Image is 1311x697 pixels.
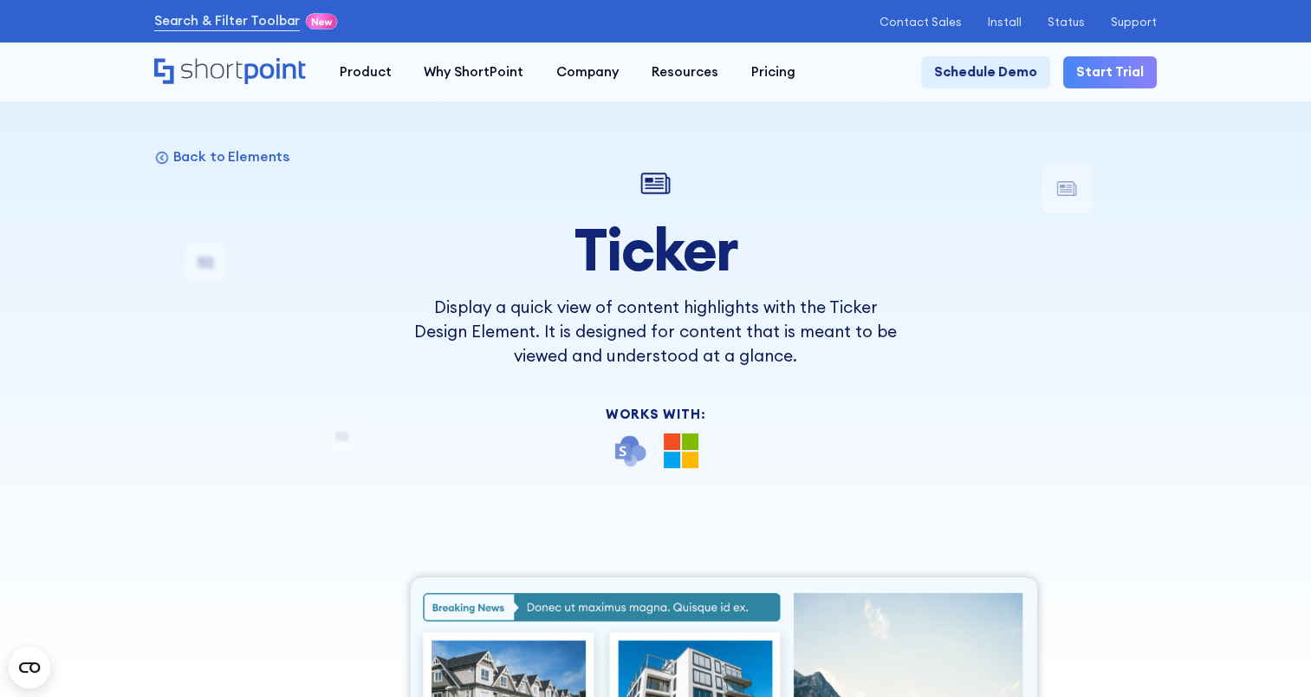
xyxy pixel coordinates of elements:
a: Company [540,56,635,89]
p: Back to Elements [173,147,289,166]
img: Microsoft 365 logo [664,433,698,468]
a: Support [1111,16,1157,29]
div: Resources [652,62,718,82]
a: Resources [635,56,735,89]
div: Company [556,62,619,82]
a: Search & Filter Toolbar [154,11,301,31]
a: Contact Sales [879,16,961,29]
button: Open CMP widget [9,647,50,688]
div: Product [339,62,391,82]
a: Product [323,56,408,89]
iframe: Chat Widget [1224,614,1311,697]
a: Status [1048,16,1085,29]
a: Schedule Demo [921,56,1050,89]
a: Start Trial [1063,56,1157,89]
p: Display a quick view of content highlights with the Ticker Design Element. It is designed for con... [410,295,901,368]
a: Pricing [735,56,812,89]
div: Why ShortPoint [424,62,523,82]
div: Works With: [410,407,901,420]
a: Back to Elements [154,147,289,166]
div: Pricing [751,62,795,82]
a: Why ShortPoint [407,56,540,89]
a: Install [988,16,1022,29]
img: Ticker [636,164,675,203]
img: SharePoint icon [613,433,647,468]
h1: Ticker [410,217,901,282]
a: Home [154,58,307,86]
